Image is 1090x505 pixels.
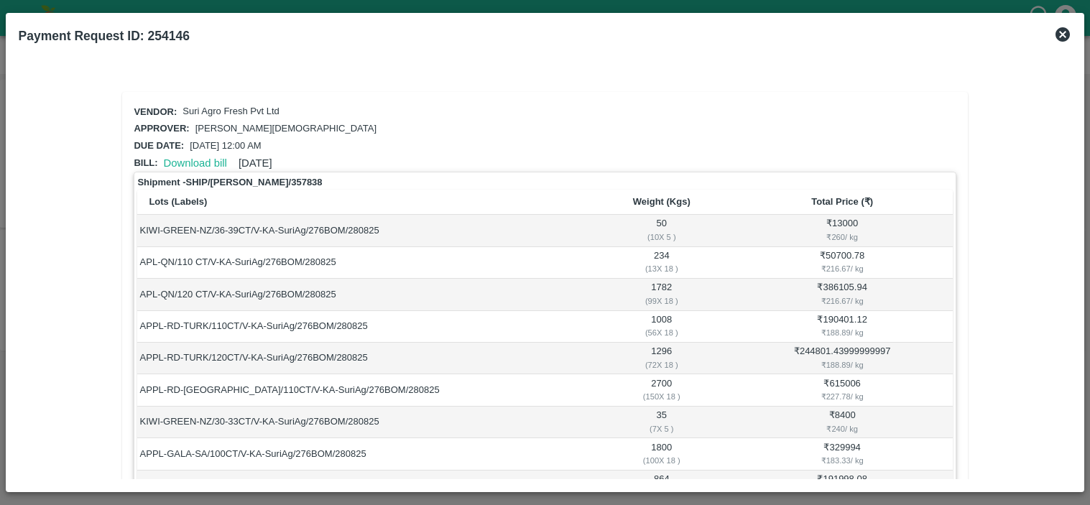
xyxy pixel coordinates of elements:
div: ( 150 X 18 ) [594,390,730,403]
td: APPL-RD-TURK/110CT/V-KA-SuriAg/276BOM/280825 [137,311,591,343]
div: ( 13 X 18 ) [594,262,730,275]
td: 50 [591,215,732,246]
b: Lots (Labels) [149,196,207,207]
td: 1008 [591,311,732,343]
span: Due date: [134,140,184,151]
p: [DATE] 12:00 AM [190,139,261,153]
td: ₹ 13000 [732,215,953,246]
div: ₹ 260 / kg [734,231,950,244]
p: Suri Agro Fresh Pvt Ltd [183,105,279,119]
b: Weight (Kgs) [633,196,691,207]
div: ₹ 183.33 / kg [734,454,950,467]
td: ₹ 190401.12 [732,311,953,343]
td: 864 [591,471,732,502]
span: Vendor: [134,106,177,117]
td: APL-QN/120 CT/V-KA-SuriAg/276BOM/280825 [137,279,591,310]
b: Payment Request ID: 254146 [19,29,190,43]
div: ₹ 188.89 / kg [734,358,950,371]
td: ₹ 386105.94 [732,279,953,310]
td: ₹ 329994 [732,438,953,470]
div: ( 10 X 5 ) [594,231,730,244]
td: 2700 [591,374,732,406]
span: Bill: [134,157,157,168]
td: KIWI-GREEN-NZ/30-33CT/V-KA-SuriAg/276BOM/280825 [137,407,591,438]
span: Approver: [134,123,189,134]
div: ₹ 216.67 / kg [734,295,950,307]
p: [PERSON_NAME][DEMOGRAPHIC_DATA] [195,122,377,136]
td: ₹ 8400 [732,407,953,438]
a: Download bill [164,157,227,169]
td: ₹ 615006 [732,374,953,406]
td: 234 [591,247,732,279]
div: ₹ 240 / kg [734,422,950,435]
td: APPL-RD-[GEOGRAPHIC_DATA]/110CT/V-KA-SuriAg/276BOM/280825 [137,374,591,406]
td: APPL-GALA-SA/110CT/V-KA-SuriAg/276BOM/280825 [137,471,591,502]
td: ₹ 244801.43999999997 [732,343,953,374]
div: ( 100 X 18 ) [594,454,730,467]
div: ₹ 227.78 / kg [734,390,950,403]
td: KIWI-GREEN-NZ/36-39CT/V-KA-SuriAg/276BOM/280825 [137,215,591,246]
div: ₹ 188.89 / kg [734,326,950,339]
td: 1800 [591,438,732,470]
td: 1296 [591,343,732,374]
td: APL-QN/110 CT/V-KA-SuriAg/276BOM/280825 [137,247,591,279]
td: 1782 [591,279,732,310]
td: ₹ 50700.78 [732,247,953,279]
div: ( 99 X 18 ) [594,295,730,307]
td: 35 [591,407,732,438]
td: APPL-GALA-SA/100CT/V-KA-SuriAg/276BOM/280825 [137,438,591,470]
div: ( 7 X 5 ) [594,422,730,435]
div: ( 56 X 18 ) [594,326,730,339]
td: APPL-RD-TURK/120CT/V-KA-SuriAg/276BOM/280825 [137,343,591,374]
b: Total Price (₹) [811,196,873,207]
div: ₹ 216.67 / kg [734,262,950,275]
span: [DATE] [239,157,272,169]
td: ₹ 191998.08 [732,471,953,502]
strong: Shipment - SHIP/[PERSON_NAME]/357838 [137,175,322,190]
div: ( 72 X 18 ) [594,358,730,371]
